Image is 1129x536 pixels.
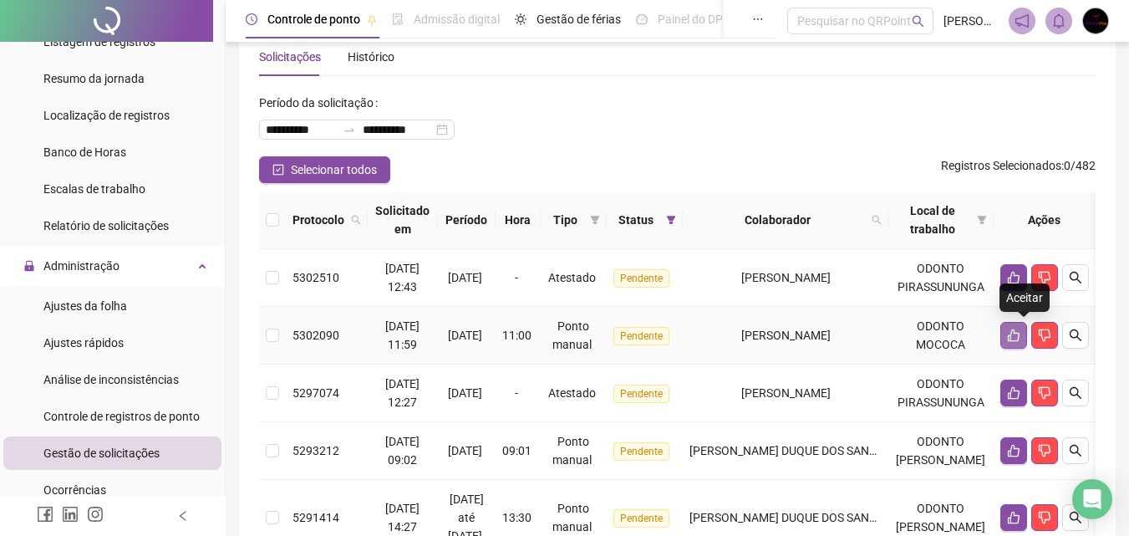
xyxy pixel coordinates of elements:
span: 13:30 [502,511,531,524]
span: Pendente [613,509,669,528]
span: Relatório de solicitações [43,219,169,232]
th: Hora [496,191,541,249]
span: pushpin [367,15,377,25]
span: [PERSON_NAME] [741,271,831,284]
label: Período da solicitação [259,89,384,116]
span: dislike [1038,271,1051,284]
span: Localização de registros [43,109,170,122]
div: Solicitações [259,48,321,66]
span: search [1069,444,1082,457]
span: filter [590,215,600,225]
span: 5302510 [292,271,339,284]
img: 91220 [1083,8,1108,33]
span: Gestão de férias [537,13,621,26]
span: Protocolo [292,211,344,229]
span: search [1069,329,1082,342]
span: Atestado [548,386,596,400]
span: 11:00 [502,329,531,342]
td: ODONTO PIRASSUNUNGA [888,249,994,307]
span: Banco de Horas [43,145,126,159]
span: filter [977,215,987,225]
span: Controle de ponto [267,13,360,26]
span: filter [663,207,679,232]
span: Colaborador [689,211,865,229]
span: Pendente [613,442,669,461]
span: : 0 / 482 [941,156,1096,183]
span: instagram [87,506,104,523]
span: Admissão digital [414,13,500,26]
span: search [872,215,882,225]
span: filter [974,198,990,242]
span: Escalas de trabalho [43,182,145,196]
span: facebook [37,506,53,523]
div: Histórico [348,48,394,66]
span: Ajustes rápidos [43,336,124,350]
span: like [1007,444,1020,457]
span: like [1007,271,1020,284]
span: [PERSON_NAME] DUQUE DOS SANTOS [689,444,891,457]
span: 5291414 [292,511,339,524]
div: Aceitar [999,283,1050,312]
th: Período [438,191,496,249]
span: dislike [1038,386,1051,400]
span: Pendente [613,269,669,288]
span: Ocorrências [43,483,106,497]
span: dislike [1038,444,1051,457]
span: [DATE] 12:43 [385,262,420,294]
span: 09:01 [502,444,531,457]
span: Análise de inconsistências [43,373,179,386]
span: [DATE] 09:02 [385,435,420,467]
span: Pendente [613,385,669,403]
span: like [1007,511,1020,524]
span: filter [666,215,676,225]
span: lock [23,260,35,272]
span: Administração [43,259,120,273]
span: Painel do DP [658,13,723,26]
span: search [1069,386,1082,400]
span: [DATE] 12:27 [385,377,420,409]
span: [DATE] [448,444,482,457]
span: [DATE] 14:27 [385,502,420,533]
span: Resumo da jornada [43,72,145,85]
span: Gestão de solicitações [43,447,160,460]
span: swap-right [343,123,356,136]
span: dislike [1038,329,1051,342]
span: [PERSON_NAME] DUQUE DOS SANTOS [689,511,891,524]
span: dashboard [636,13,648,25]
span: check-square [272,164,284,176]
span: 5297074 [292,386,339,400]
span: Status [613,211,659,229]
span: dislike [1038,511,1051,524]
span: 5302090 [292,329,339,342]
td: ODONTO [PERSON_NAME] [888,422,994,480]
span: search [912,15,924,28]
td: ODONTO PIRASSUNUNGA [888,365,994,422]
span: Controle de registros de ponto [43,410,200,423]
span: Tipo [547,211,583,229]
span: Registros Selecionados [941,159,1061,172]
div: Open Intercom Messenger [1072,479,1112,519]
span: Ponto manual [552,319,592,351]
span: filter [587,207,603,232]
span: [DATE] [448,386,482,400]
span: [PERSON_NAME] [741,386,831,400]
span: search [868,207,885,232]
span: Atestado [548,271,596,284]
span: Listagem de registros [43,35,155,48]
span: search [1069,511,1082,524]
span: sun [515,13,526,25]
span: search [351,215,361,225]
span: notification [1015,13,1030,28]
span: left [177,510,189,522]
button: Selecionar todos [259,156,390,183]
span: ellipsis [752,13,764,25]
span: - [515,271,518,284]
span: file-done [392,13,404,25]
span: like [1007,329,1020,342]
span: Selecionar todos [291,161,377,179]
span: linkedin [62,506,79,523]
span: search [1069,271,1082,284]
span: [PERSON_NAME] [741,329,831,342]
span: - [515,386,518,400]
td: ODONTO MOCOCA [888,307,994,365]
